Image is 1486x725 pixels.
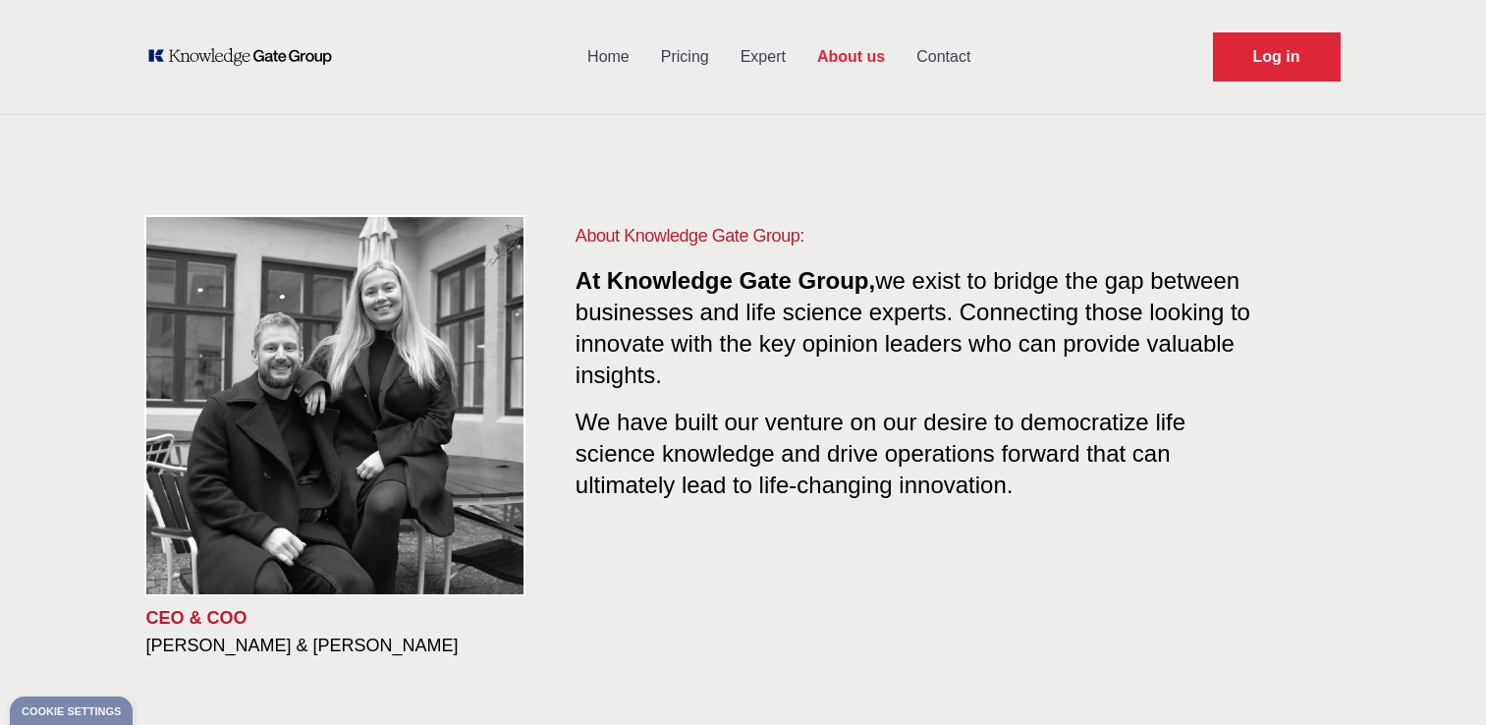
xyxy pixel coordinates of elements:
h3: [PERSON_NAME] & [PERSON_NAME] [146,634,544,657]
a: Home [572,31,645,83]
a: KOL Knowledge Platform: Talk to Key External Experts (KEE) [146,47,346,67]
p: CEO & COO [146,606,544,630]
a: Expert [725,31,801,83]
span: We have built our venture on our desire to democratize life science knowledge and drive operation... [576,401,1185,498]
a: About us [801,31,901,83]
img: KOL management, KEE, Therapy area experts [146,217,523,594]
div: Cookie settings [22,706,121,717]
h1: About Knowledge Gate Group: [576,222,1262,250]
span: we exist to bridge the gap between businesses and life science experts. Connecting those looking ... [576,267,1250,388]
span: At Knowledge Gate Group, [576,267,875,294]
a: Request Demo [1213,32,1341,82]
a: Pricing [645,31,725,83]
a: Contact [901,31,986,83]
